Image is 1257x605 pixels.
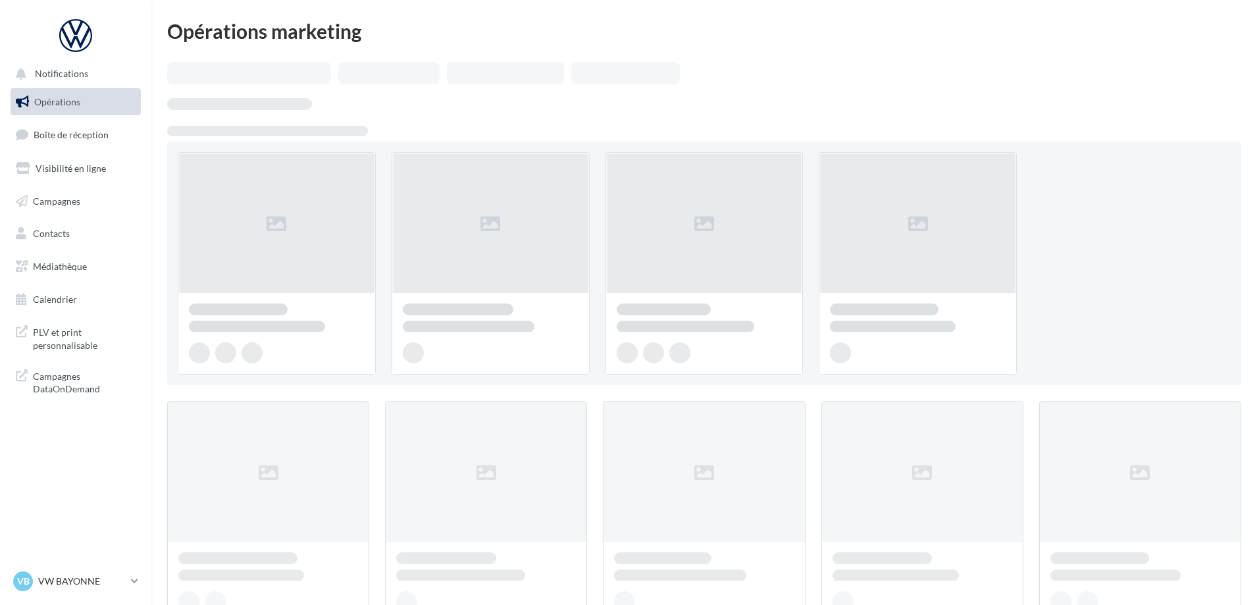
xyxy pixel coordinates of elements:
a: Visibilité en ligne [8,155,143,182]
span: Campagnes DataOnDemand [33,367,136,396]
span: Visibilité en ligne [36,163,106,174]
p: VW BAYONNE [38,575,126,588]
span: Campagnes [33,195,80,206]
span: Opérations [34,96,80,107]
span: Notifications [35,68,88,80]
span: Boîte de réception [34,129,109,140]
a: Opérations [8,88,143,116]
span: VB [17,575,30,588]
a: Médiathèque [8,253,143,280]
a: Campagnes DataOnDemand [8,362,143,401]
span: Calendrier [33,294,77,305]
a: Contacts [8,220,143,248]
div: Opérations marketing [167,21,1241,41]
a: Calendrier [8,286,143,313]
a: PLV et print personnalisable [8,318,143,357]
span: PLV et print personnalisable [33,323,136,352]
a: Campagnes [8,188,143,215]
a: Boîte de réception [8,120,143,149]
span: Médiathèque [33,261,87,272]
span: Contacts [33,228,70,239]
a: VB VW BAYONNE [11,569,141,594]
